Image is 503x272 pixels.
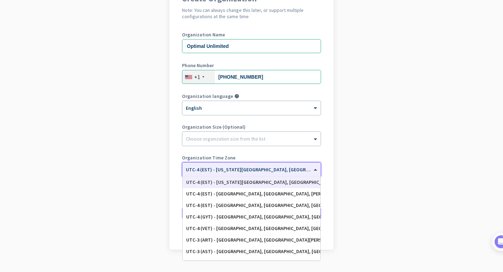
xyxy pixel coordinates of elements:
label: Phone Number [182,63,321,68]
label: Organization Name [182,32,321,37]
div: UTC-4 (GYT) - [GEOGRAPHIC_DATA], [GEOGRAPHIC_DATA], [GEOGRAPHIC_DATA] [186,214,317,220]
div: UTC-3 (AST) - [PERSON_NAME] [186,260,317,266]
div: Go back [182,232,321,237]
input: 201-555-0123 [182,70,321,84]
h2: Note: You can always change this later, or support multiple configurations at the same time [182,7,321,20]
div: UTC-3 (AST) - [GEOGRAPHIC_DATA], [GEOGRAPHIC_DATA], [GEOGRAPHIC_DATA], [GEOGRAPHIC_DATA] [186,249,317,255]
div: UTC-4 (EST) - [GEOGRAPHIC_DATA], [GEOGRAPHIC_DATA], [PERSON_NAME] 73, Port-de-Paix [186,191,317,197]
label: Organization Size (Optional) [182,124,321,129]
i: help [234,94,239,99]
input: What is the name of your organization? [182,39,321,53]
div: +1 [194,73,200,80]
div: UTC-4 (VET) - [GEOGRAPHIC_DATA], [GEOGRAPHIC_DATA], [GEOGRAPHIC_DATA], [GEOGRAPHIC_DATA] [186,226,317,231]
label: Organization Time Zone [182,155,321,160]
div: UTC-3 (ART) - [GEOGRAPHIC_DATA], [GEOGRAPHIC_DATA][PERSON_NAME][GEOGRAPHIC_DATA], [GEOGRAPHIC_DATA] [186,237,317,243]
div: UTC-4 (EST) - [GEOGRAPHIC_DATA], [GEOGRAPHIC_DATA], [GEOGRAPHIC_DATA], [GEOGRAPHIC_DATA] [186,202,317,208]
button: Create Organization [182,207,321,220]
div: Options List [183,177,320,260]
label: Organization language [182,94,233,99]
div: UTC-4 (EST) - [US_STATE][GEOGRAPHIC_DATA], [GEOGRAPHIC_DATA], [GEOGRAPHIC_DATA], [GEOGRAPHIC_DATA] [186,179,317,185]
